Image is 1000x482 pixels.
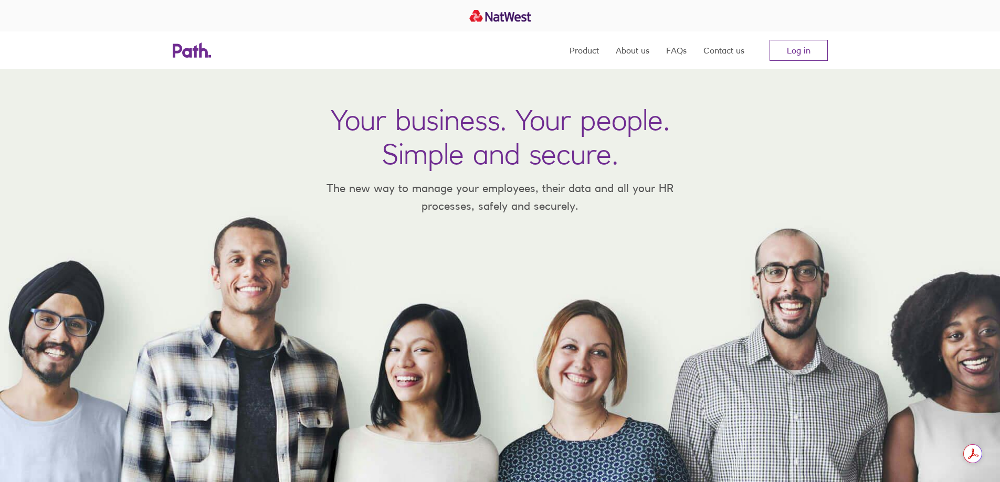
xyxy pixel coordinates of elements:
p: The new way to manage your employees, their data and all your HR processes, safely and securely. [311,179,689,215]
a: Log in [770,40,828,61]
a: FAQs [666,31,687,69]
a: Contact us [703,31,744,69]
a: Product [570,31,599,69]
a: About us [616,31,649,69]
h1: Your business. Your people. Simple and secure. [331,103,670,171]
